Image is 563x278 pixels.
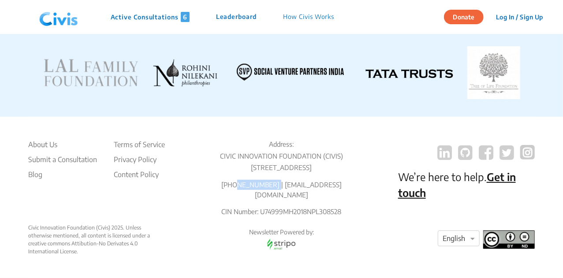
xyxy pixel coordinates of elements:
button: Log In / Sign Up [490,10,549,24]
p: Newsletter Powered by: [213,228,350,237]
img: TATA TRUSTS [467,46,520,99]
img: footer logo [483,230,535,249]
a: Blog [28,169,97,180]
img: LAL FAMILY FOUNDATION [43,59,139,87]
p: Address: [213,139,350,149]
img: SVP INDIA [231,59,351,87]
a: Donate [444,12,490,21]
img: navlogo.png [36,4,82,30]
a: Get in touch [398,170,516,199]
p: [PHONE_NUMBER] | [EMAIL_ADDRESS][DOMAIN_NAME] [213,180,350,200]
p: CIN Number: U74999MH2018NPL308528 [213,207,350,217]
p: We’re here to help. [398,169,535,200]
p: [STREET_ADDRESS] [213,163,350,173]
button: Donate [444,10,484,24]
p: Active Consultations [111,12,190,22]
li: About Us [28,139,97,150]
img: stripo email logo [263,237,300,252]
div: Civic Innovation Foundation (Civis) 2025. Unless otherwise mentioned, all content is licensed und... [28,224,165,256]
p: How Civis Works [283,12,335,22]
li: Terms of Service [114,139,165,150]
li: Privacy Policy [114,154,165,165]
p: Leaderboard [216,12,257,22]
li: Submit a Consultation [28,154,97,165]
p: CIVIC INNOVATION FOUNDATION (CIVIS) [213,151,350,161]
img: ROHINI NILEKANI PHILANTHROPIES [153,59,217,87]
li: Content Policy [114,169,165,180]
img: TATA TRUSTS [365,69,453,78]
span: 6 [181,12,190,22]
